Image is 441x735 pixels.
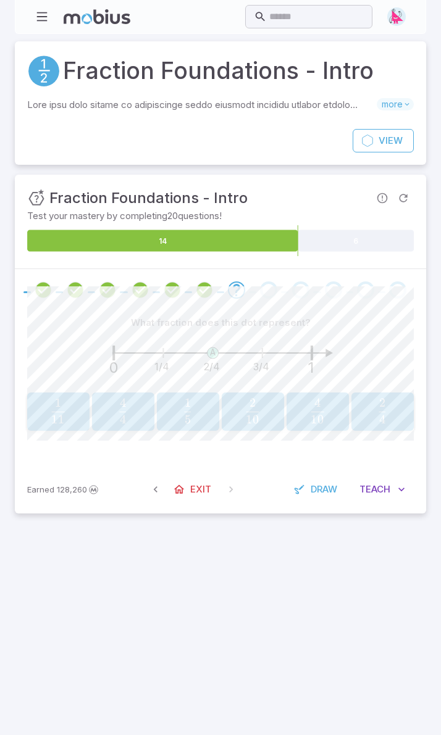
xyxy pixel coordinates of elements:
[379,395,386,410] span: 2
[210,347,216,357] text: A
[287,478,346,501] button: Draw
[228,281,245,299] div: Go to the next question
[67,281,84,299] div: Review your answer
[109,359,119,376] text: 0
[220,478,242,500] span: On Latest Question
[49,187,248,209] h3: Fraction Foundations - Intro
[57,483,87,496] span: 128,260
[145,478,167,500] span: Previous Question
[120,395,127,410] span: 4
[324,399,325,415] span: ​
[379,134,403,147] span: View
[385,399,387,415] span: ​
[250,395,256,410] span: 2
[359,483,390,496] span: Teach
[357,281,374,299] div: Go to the next question
[372,188,393,209] span: Report an issue with the question
[63,54,374,88] h1: Fraction Foundations - Intro
[292,281,309,299] div: Go to the next question
[27,209,414,223] p: Test your mastery by completing 20 questions!
[387,7,406,26] img: right-triangle.svg
[325,281,342,299] div: Go to the next question
[27,54,61,88] a: Fractions/Decimals
[314,395,321,410] span: 4
[260,281,277,299] div: Go to the next question
[185,395,191,410] span: 1
[132,281,149,299] div: Review your answer
[351,478,414,501] button: Teach
[154,360,169,373] text: 1/4
[259,399,261,415] span: ​
[131,316,311,330] p: What fraction does this dot represent?
[353,129,414,152] a: View
[126,399,127,415] span: ​
[27,483,54,496] span: Earned
[190,483,211,496] span: Exit
[164,281,181,299] div: Review your answer
[35,281,52,299] div: Review your answer
[308,359,314,376] text: 1
[204,360,220,373] text: 2/4
[27,98,377,112] p: Lore ipsu dolo sitame co adipiscinge seddo eiusmodt incididu utlabor etdolo magnaaliquaeni, admin...
[389,281,406,299] div: Go to the next question
[311,483,337,496] span: Draw
[167,478,220,501] a: Exit
[99,281,116,299] div: Review your answer
[27,483,100,496] p: Earn Mobius dollars to buy game boosters
[55,395,62,410] span: 1
[196,281,213,299] div: Review your answer
[65,399,66,415] span: ​
[393,188,414,209] span: Refresh Question
[191,399,192,415] span: ​
[253,360,269,373] text: 3/4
